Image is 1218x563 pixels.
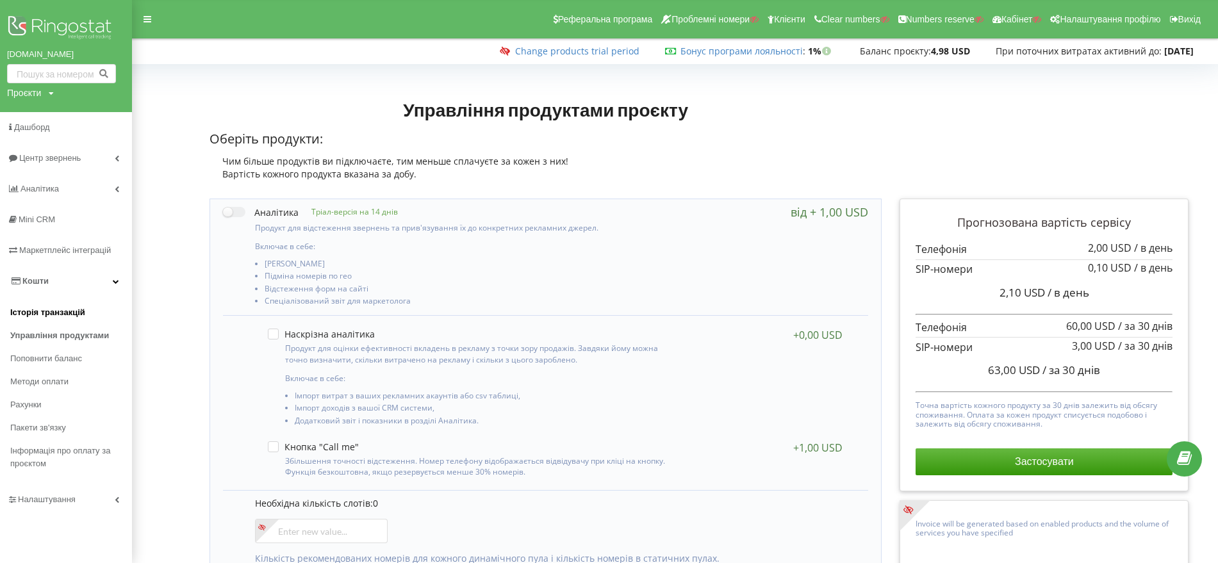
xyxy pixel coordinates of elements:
[1048,285,1089,300] span: / в день
[1001,14,1033,24] span: Кабінет
[210,130,882,149] p: Оберіть продукти:
[10,416,132,439] a: Пакети зв'язку
[1042,363,1100,377] span: / за 30 днів
[680,45,803,57] a: Бонус програми лояльності
[1000,285,1045,300] span: 2,10 USD
[916,516,1173,538] p: Invoice will be generated based on enabled products and the volume of services you have specified
[255,241,675,252] p: Включає в себе:
[10,398,42,411] span: Рахунки
[265,297,675,309] li: Спеціалізований звіт для маркетолога
[10,306,85,319] span: Історія транзакцій
[22,276,49,286] span: Кошти
[7,64,116,83] input: Пошук за номером
[268,329,375,339] label: Наскрізна аналітика
[558,14,653,24] span: Реферальна програма
[299,206,398,217] p: Тріал-версія на 14 днів
[7,13,116,45] img: Ringostat logo
[860,45,931,57] span: Баланс проєкту:
[793,441,843,454] div: +1,00 USD
[10,352,82,365] span: Поповнити баланс
[14,122,50,132] span: Дашборд
[255,497,855,510] p: Необхідна кількість слотів:
[7,48,116,61] a: [DOMAIN_NAME]
[515,45,639,57] a: Change products trial period
[10,301,132,324] a: Історія транзакцій
[916,320,1173,335] p: Телефонія
[265,284,675,297] li: Відстеження форм на сайті
[906,14,975,24] span: Numbers reserve
[1134,241,1173,255] span: / в день
[10,370,132,393] a: Методи оплати
[916,448,1173,475] button: Застосувати
[1164,45,1194,57] strong: [DATE]
[916,215,1173,231] p: Прогнозована вартість сервісу
[916,262,1173,277] p: SIP-номери
[285,455,670,477] p: Збільшення точності відстеження. Номер телефону відображається відвідувачу при кліці на кнопку. Ф...
[10,393,132,416] a: Рахунки
[10,324,132,347] a: Управління продуктами
[821,14,880,24] span: Clear numbers
[210,98,882,121] h1: Управління продуктами проєкту
[1060,14,1160,24] span: Налаштування профілю
[7,86,41,99] div: Проєкти
[1118,339,1173,353] span: / за 30 днів
[18,494,76,504] span: Налаштування
[295,404,670,416] li: Імпорт доходів з вашої CRM системи,
[285,373,670,384] p: Включає в себе:
[255,519,388,543] input: Enter new value...
[988,363,1040,377] span: 63,00 USD
[793,329,843,341] div: +0,00 USD
[10,445,126,470] span: Інформація про оплату за проєктом
[1088,261,1132,275] span: 0,10 USD
[10,347,132,370] a: Поповнити баланс
[10,421,66,434] span: Пакети зв'язку
[1088,241,1132,255] span: 2,00 USD
[1118,319,1173,333] span: / за 30 днів
[916,242,1173,257] p: Телефонія
[791,206,868,218] div: від + 1,00 USD
[1178,14,1201,24] span: Вихід
[931,45,970,57] strong: 4,98 USD
[774,14,805,24] span: Клієнти
[10,329,109,342] span: Управління продуктами
[1134,261,1173,275] span: / в день
[265,272,675,284] li: Підміна номерів по гео
[268,441,359,452] label: Кнопка "Call me"
[996,45,1162,57] span: При поточних витратах активний до:
[19,215,55,224] span: Mini CRM
[295,416,670,428] li: Додатковий звіт і показники в розділі Аналітика.
[19,245,111,255] span: Маркетплейс інтеграцій
[1072,339,1115,353] span: 3,00 USD
[285,343,670,364] p: Продукт для оцінки ефективності вкладень в рекламу з точки зору продажів. Завдяки йому можна точн...
[10,439,132,475] a: Інформація про оплату за проєктом
[210,155,882,168] div: Чим більше продуктів ви підключаєте, тим меньше сплачуєте за кожен з них!
[255,222,675,233] p: Продукт для відстеження звернень та прив'язування їх до конкретних рекламних джерел.
[808,45,834,57] strong: 1%
[19,153,81,163] span: Центр звернень
[1066,319,1115,333] span: 60,00 USD
[265,259,675,272] li: [PERSON_NAME]
[916,340,1173,355] p: SIP-номери
[680,45,805,57] span: :
[916,398,1173,428] p: Точна вартість кожного продукту за 30 днів залежить від обсягу споживання. Оплата за кожен продук...
[295,391,670,404] li: Імпорт витрат з ваших рекламних акаунтів або csv таблиці,
[10,375,69,388] span: Методи оплати
[671,14,750,24] span: Проблемні номери
[21,184,59,193] span: Аналiтика
[210,168,882,181] div: Вартість кожного продукта вказана за добу.
[373,497,378,509] span: 0
[223,206,299,219] label: Аналітика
